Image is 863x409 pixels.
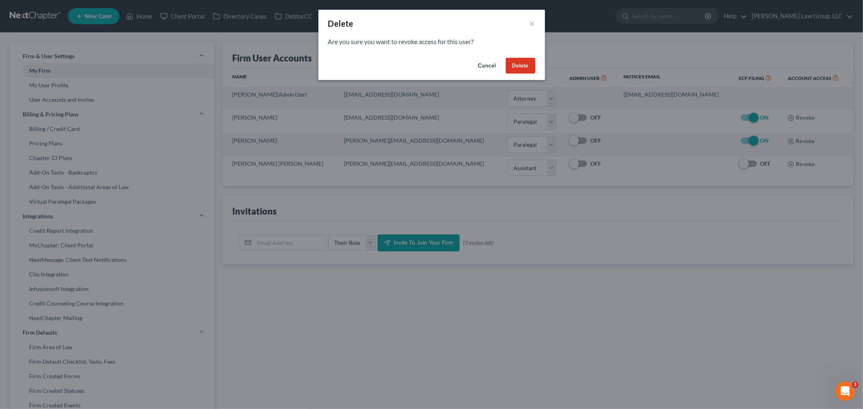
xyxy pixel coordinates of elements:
span: 3 [852,382,859,388]
div: Delete [328,18,354,29]
button: Cancel [472,58,503,74]
p: Are you sure you want to revoke access for this user? [328,37,535,46]
button: × [530,19,535,28]
iframe: Intercom live chat [835,382,855,401]
button: Delete [506,58,535,74]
